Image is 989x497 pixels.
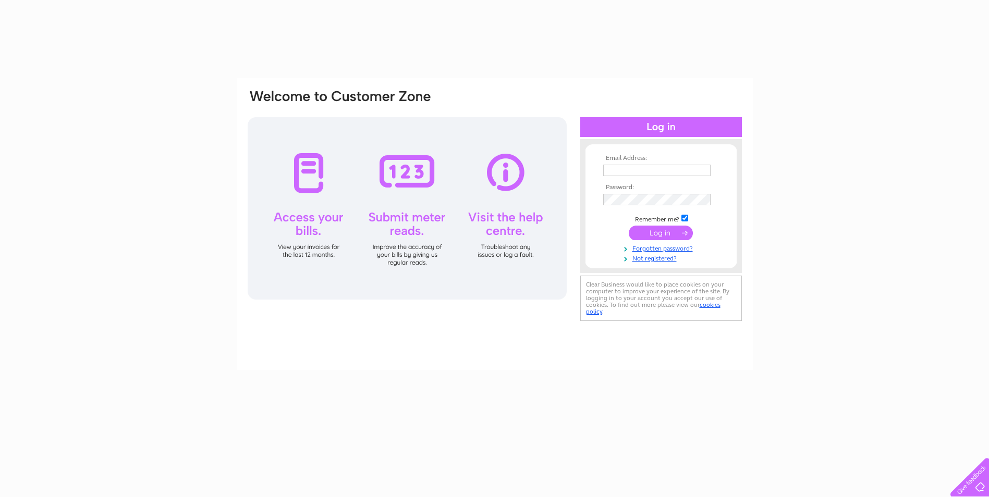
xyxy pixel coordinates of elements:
[603,253,722,263] a: Not registered?
[601,155,722,162] th: Email Address:
[601,213,722,223] td: Remember me?
[580,276,742,321] div: Clear Business would like to place cookies on your computer to improve your experience of the sit...
[586,301,721,315] a: cookies policy
[603,243,722,253] a: Forgotten password?
[601,184,722,191] th: Password:
[629,226,693,240] input: Submit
